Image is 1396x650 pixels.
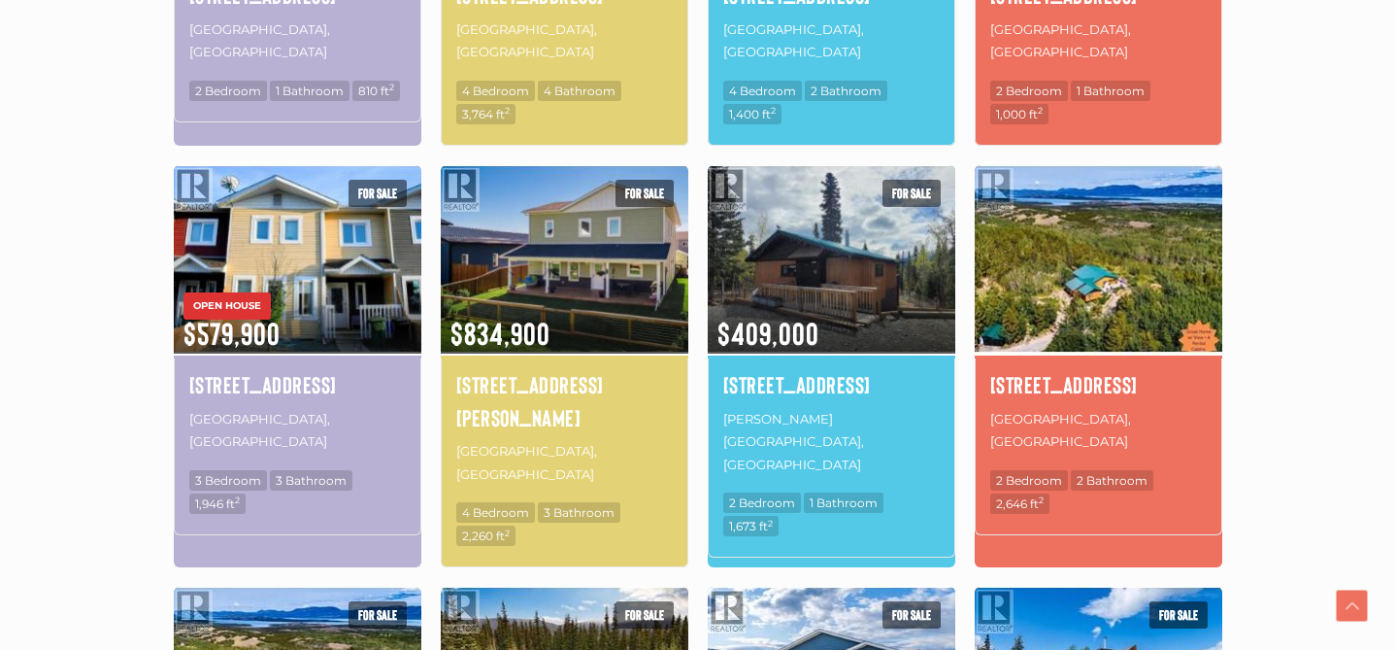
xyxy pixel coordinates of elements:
span: 3,764 ft [456,104,515,124]
span: 3 Bathroom [538,502,620,523]
span: 4 Bedroom [723,81,802,101]
sup: 2 [235,495,240,505]
p: [GEOGRAPHIC_DATA], [GEOGRAPHIC_DATA] [456,438,673,488]
span: For sale [1149,601,1208,629]
span: $409,000 [708,290,955,354]
span: 2 Bedroom [723,493,801,513]
span: $579,900 [174,290,421,354]
span: 2,646 ft [990,494,1049,514]
span: 3 Bedroom [189,470,267,491]
span: 1 Bathroom [1071,81,1150,101]
sup: 2 [1039,495,1044,505]
span: 1,946 ft [189,494,246,514]
span: 2 Bedroom [990,470,1068,491]
p: [GEOGRAPHIC_DATA], [GEOGRAPHIC_DATA] [990,17,1207,66]
img: 119 ALSEK CRESCENT, Haines Junction, Yukon [708,162,955,356]
a: [STREET_ADDRESS] [189,368,406,401]
span: For sale [349,601,407,629]
img: 37 SKOOKUM DRIVE, Whitehorse, Yukon [174,162,421,356]
p: [GEOGRAPHIC_DATA], [GEOGRAPHIC_DATA] [990,406,1207,456]
img: 1745 NORTH KLONDIKE HIGHWAY, Whitehorse North, Yukon [975,162,1222,356]
sup: 2 [768,518,773,529]
span: 2 Bedroom [990,81,1068,101]
p: [GEOGRAPHIC_DATA], [GEOGRAPHIC_DATA] [189,17,406,66]
img: 208 LUELLA LANE, Whitehorse, Yukon [441,162,688,356]
span: For sale [615,180,674,207]
span: 4 Bathroom [538,81,621,101]
span: 3 Bathroom [270,470,352,491]
sup: 2 [505,528,510,538]
span: 2 Bathroom [1071,470,1153,491]
span: 810 ft [352,81,400,101]
p: [GEOGRAPHIC_DATA], [GEOGRAPHIC_DATA] [189,406,406,456]
sup: 2 [771,105,776,116]
sup: 2 [505,105,510,116]
p: [GEOGRAPHIC_DATA], [GEOGRAPHIC_DATA] [723,17,940,66]
span: 2 Bathroom [805,81,887,101]
a: [STREET_ADDRESS] [723,368,940,401]
p: [PERSON_NAME][GEOGRAPHIC_DATA], [GEOGRAPHIC_DATA] [723,406,940,478]
span: 1 Bathroom [270,81,349,101]
a: [STREET_ADDRESS][PERSON_NAME] [456,368,673,433]
span: For sale [882,601,941,629]
span: 1,000 ft [990,104,1048,124]
span: 2 Bedroom [189,81,267,101]
span: 1,673 ft [723,516,779,536]
span: For sale [615,601,674,629]
p: [GEOGRAPHIC_DATA], [GEOGRAPHIC_DATA] [456,17,673,66]
span: OPEN HOUSE [183,292,271,320]
span: 4 Bedroom [456,502,535,523]
span: $834,900 [441,290,688,354]
span: 2,260 ft [456,526,515,546]
sup: 2 [1038,105,1043,116]
span: 4 Bedroom [456,81,535,101]
span: 1 Bathroom [804,493,883,513]
span: For sale [882,180,941,207]
span: 1,400 ft [723,104,781,124]
sup: 2 [389,82,394,92]
a: [STREET_ADDRESS] [990,368,1207,401]
span: For sale [349,180,407,207]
